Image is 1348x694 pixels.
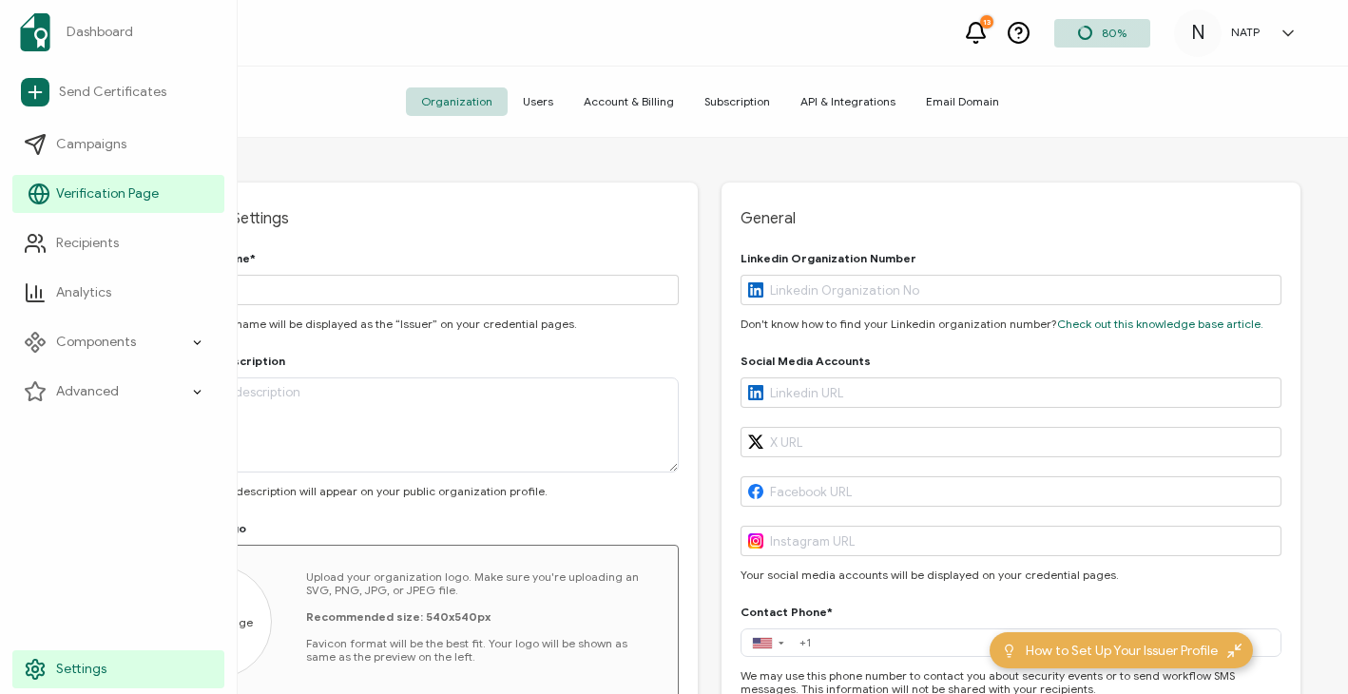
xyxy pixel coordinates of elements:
[12,125,224,164] a: Campaigns
[785,87,911,116] span: API & Integrations
[12,6,224,59] a: Dashboard
[138,318,679,331] p: Your organization name will be displayed as the “Issuer” on your credential pages.
[1227,644,1242,658] img: minimize-icon.svg
[741,377,1281,408] input: Linkedin URL
[1231,26,1260,39] h5: NATP
[741,209,1281,228] span: General
[138,275,679,305] input: Organization name
[138,209,679,228] span: Issuer Profile Settings
[306,570,659,664] p: Upload your organization logo. Make sure you're uploading an SVG, PNG, JPG, or JPEG file. Favicon...
[777,639,786,646] span: ▼
[12,274,224,312] a: Analytics
[306,609,491,624] b: Recommended size: 540x540px
[741,252,916,265] h2: Linkedin Organization Number
[56,660,106,679] span: Settings
[1057,317,1263,331] a: Check out this knowledge base article.
[748,282,763,298] img: Linkedin logo
[793,632,1281,653] input: 5xx
[56,382,119,401] span: Advanced
[56,184,159,203] span: Verification Page
[56,135,126,154] span: Campaigns
[568,87,689,116] span: Account & Billing
[406,87,508,116] span: Organization
[56,234,119,253] span: Recipients
[56,333,136,352] span: Components
[12,650,224,688] a: Settings
[741,476,1281,507] input: Facebook URL
[1102,26,1127,40] span: 80%
[12,175,224,213] a: Verification Page
[1026,641,1218,661] span: How to Set Up Your Issuer Profile
[741,318,1281,331] p: Don't know how to find your Linkedin organization number?
[741,606,833,619] h2: Contact Phone*
[508,87,568,116] span: Users
[20,13,50,51] img: sertifier-logomark-colored.svg
[741,355,871,368] h2: Social Media Accounts
[12,224,224,262] a: Recipients
[12,70,224,114] a: Send Certificates
[980,15,993,29] div: 13
[67,23,133,42] span: Dashboard
[911,87,1014,116] span: Email Domain
[59,83,166,102] span: Send Certificates
[741,275,1281,305] input: Linkedin Organization No
[56,283,111,302] span: Analytics
[741,427,1281,457] input: X URL
[1191,19,1205,48] span: N
[689,87,785,116] span: Subscription
[741,569,1281,582] p: Your social media accounts will be displayed on your credential pages.
[138,485,679,498] p: Your organization description will appear on your public organization profile.
[741,526,1281,556] input: Instagram URL
[1253,603,1348,694] iframe: Chat Widget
